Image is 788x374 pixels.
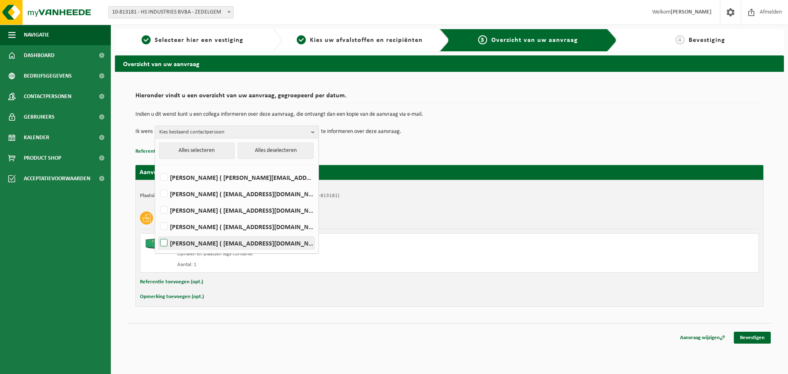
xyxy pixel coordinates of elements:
[158,237,314,249] label: [PERSON_NAME] ( [EMAIL_ADDRESS][DOMAIN_NAME] )
[140,291,204,302] button: Opmerking toevoegen (opt.)
[24,107,55,127] span: Gebruikers
[689,37,725,44] span: Bevestiging
[24,45,55,66] span: Dashboard
[24,168,90,189] span: Acceptatievoorwaarden
[158,188,314,200] label: [PERSON_NAME] ( [EMAIL_ADDRESS][DOMAIN_NAME] )
[109,7,233,18] span: 10-813181 - HS INDUSTRIES BVBA - ZEDELGEM
[321,126,401,138] p: te informeren over deze aanvraag.
[674,332,731,344] a: Aanvraag wijzigen
[108,6,234,18] span: 10-813181 - HS INDUSTRIES BVBA - ZEDELGEM
[159,142,235,159] button: Alles selecteren
[671,9,712,15] strong: [PERSON_NAME]
[115,55,784,71] h2: Overzicht van uw aanvraag
[491,37,578,44] span: Overzicht van uw aanvraag
[24,25,49,45] span: Navigatie
[310,37,423,44] span: Kies uw afvalstoffen en recipiënten
[135,126,153,138] p: Ik wens
[478,35,487,44] span: 3
[142,35,151,44] span: 1
[155,126,319,138] button: Kies bestaand contactpersoon
[144,238,169,250] img: HK-XA-40-GN-00.png
[24,127,49,148] span: Kalender
[24,86,71,107] span: Contactpersonen
[24,148,61,168] span: Product Shop
[158,220,314,233] label: [PERSON_NAME] ( [EMAIL_ADDRESS][DOMAIN_NAME] )
[119,35,266,45] a: 1Selecteer hier een vestiging
[238,142,314,159] button: Alles deselecteren
[135,92,763,103] h2: Hieronder vindt u een overzicht van uw aanvraag, gegroepeerd per datum.
[177,251,482,257] div: Ophalen en plaatsen lege container
[286,35,433,45] a: 2Kies uw afvalstoffen en recipiënten
[177,262,482,268] div: Aantal: 1
[676,35,685,44] span: 4
[159,126,308,138] span: Kies bestaand contactpersoon
[158,171,314,184] label: [PERSON_NAME] ( [PERSON_NAME][EMAIL_ADDRESS][DOMAIN_NAME] )
[158,204,314,216] label: [PERSON_NAME] ( [EMAIL_ADDRESS][DOMAIN_NAME] )
[140,169,201,176] strong: Aanvraag voor [DATE]
[140,277,203,287] button: Referentie toevoegen (opt.)
[155,37,243,44] span: Selecteer hier een vestiging
[135,146,199,157] button: Referentie toevoegen (opt.)
[734,332,771,344] a: Bevestigen
[24,66,72,86] span: Bedrijfsgegevens
[297,35,306,44] span: 2
[140,193,176,198] strong: Plaatsingsadres:
[135,112,763,117] p: Indien u dit wenst kunt u een collega informeren over deze aanvraag, die ontvangt dan een kopie v...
